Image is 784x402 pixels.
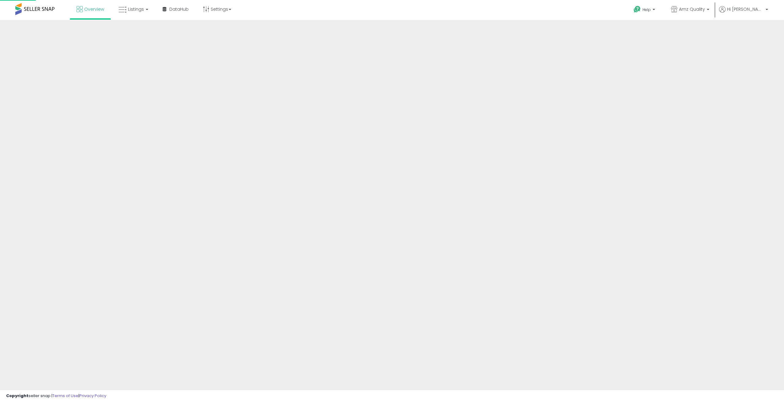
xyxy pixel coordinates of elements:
[84,6,104,12] span: Overview
[633,6,641,13] i: Get Help
[643,7,651,12] span: Help
[629,1,661,20] a: Help
[727,6,764,12] span: Hi [PERSON_NAME]
[679,6,705,12] span: Amz Quality
[128,6,144,12] span: Listings
[169,6,189,12] span: DataHub
[719,6,768,20] a: Hi [PERSON_NAME]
